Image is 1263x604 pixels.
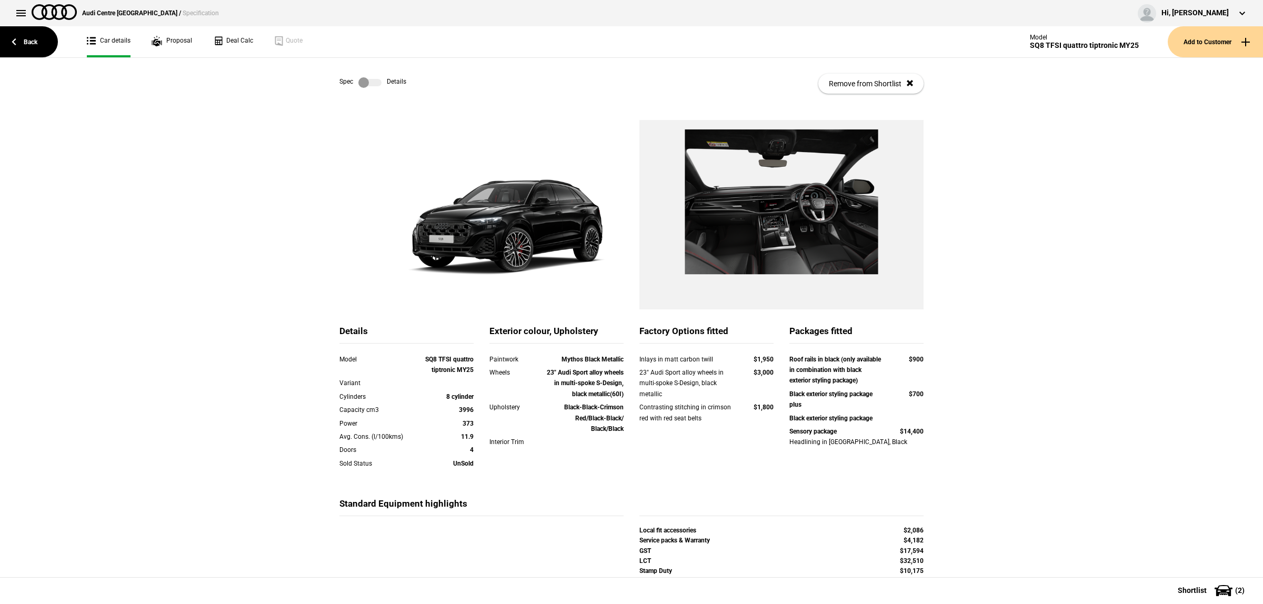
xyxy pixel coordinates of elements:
strong: $17,594 [900,547,924,555]
strong: $10,175 [900,567,924,575]
button: Shortlist(2) [1162,577,1263,603]
strong: 11.9 [461,433,474,440]
div: 23" Audi Sport alloy wheels in multi-spoke S-Design, black metallic [639,367,734,399]
div: Contrasting stitching in crimson red with red seat belts [639,402,734,424]
span: Specification [183,9,219,17]
div: Audi Centre [GEOGRAPHIC_DATA] / [82,8,219,18]
strong: GST [639,547,651,555]
strong: $1,800 [754,404,774,411]
div: Variant [339,378,420,388]
a: Car details [87,26,131,57]
strong: $4,182 [904,537,924,544]
strong: $3,000 [754,369,774,376]
strong: Mythos Black Metallic [562,356,624,363]
button: Add to Customer [1168,26,1263,57]
div: Doors [339,445,420,455]
div: Inlays in matt carbon twill [639,354,734,365]
div: Hi, [PERSON_NAME] [1161,8,1229,18]
a: Deal Calc [213,26,253,57]
div: Exterior colour, Upholstery [489,325,624,344]
strong: Local fit accessories [639,527,696,534]
div: Sold Status [339,458,420,469]
button: Remove from Shortlist [818,74,924,94]
strong: $1,950 [754,356,774,363]
span: ( 2 ) [1235,587,1245,594]
div: Details [339,325,474,344]
div: Spec Details [339,77,406,88]
div: Wheels [489,367,543,378]
div: SQ8 TFSI quattro tiptronic MY25 [1030,41,1139,50]
strong: $14,400 [900,428,924,435]
strong: 8 cylinder [446,393,474,400]
strong: 373 [463,420,474,427]
strong: Black exterior styling package plus [789,390,873,408]
img: audi.png [32,4,77,20]
div: Factory Options fitted [639,325,774,344]
strong: Black exterior styling package [789,415,873,422]
span: Shortlist [1178,587,1207,594]
div: Model [1030,34,1139,41]
strong: 4 [470,446,474,454]
strong: Roof rails in black (only available in combination with black exterior styling package) [789,356,881,385]
div: Interior Trim [489,437,543,447]
div: Avg. Cons. (l/100kms) [339,431,420,442]
strong: Sensory package [789,428,837,435]
div: Standard Equipment highlights [339,498,624,516]
strong: Black-Black-Crimson Red/Black-Black/ Black/Black [564,404,624,432]
strong: $2,086 [904,527,924,534]
strong: LCT [639,557,651,565]
div: Upholstery [489,402,543,412]
div: Model [339,354,420,365]
strong: $900 [909,356,924,363]
div: Capacity cm3 [339,405,420,415]
div: Power [339,418,420,429]
strong: $32,510 [900,557,924,565]
strong: Stamp Duty [639,567,672,575]
strong: $700 [909,390,924,398]
div: Headlining in [GEOGRAPHIC_DATA], Black [789,437,924,447]
a: Proposal [152,26,192,57]
strong: 3996 [459,406,474,414]
strong: Service packs & Warranty [639,537,710,544]
div: Cylinders [339,391,420,402]
div: Paintwork [489,354,543,365]
strong: UnSold [453,460,474,467]
strong: 23" Audi Sport alloy wheels in multi-spoke S-Design, black metallic(60I) [547,369,624,398]
strong: SQ8 TFSI quattro tiptronic MY25 [425,356,474,374]
div: Packages fitted [789,325,924,344]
